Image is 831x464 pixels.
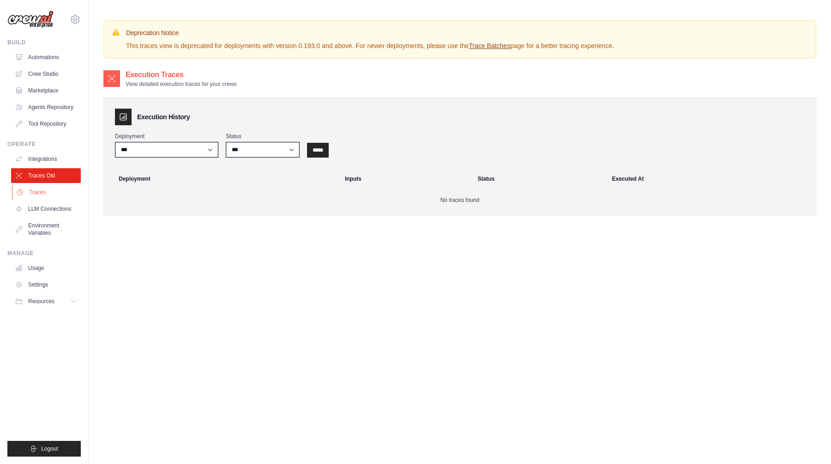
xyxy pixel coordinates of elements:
[108,169,339,189] th: Deployment
[126,80,237,88] p: View detailed execution traces for your crews
[7,39,81,46] div: Build
[11,67,81,81] a: Crew Studio
[11,218,81,240] a: Environment Variables
[7,250,81,257] div: Manage
[11,201,81,216] a: LLM Connections
[7,140,81,148] div: Operate
[11,294,81,309] button: Resources
[7,11,54,28] img: Logo
[137,112,190,122] h3: Execution History
[11,50,81,65] a: Automations
[115,196,805,204] p: No traces found
[11,100,81,115] a: Agents Repository
[226,133,300,140] label: Status
[126,41,614,50] p: This traces view is deprecated for deployments with version 0.193.0 and above. For newer deployme...
[11,152,81,166] a: Integrations
[472,169,607,189] th: Status
[7,441,81,457] button: Logout
[115,133,218,140] label: Deployment
[12,185,82,200] a: Traces
[41,445,58,452] span: Logout
[11,277,81,292] a: Settings
[28,298,54,305] span: Resources
[339,169,472,189] th: Inputs
[607,169,812,189] th: Executed At
[11,261,81,275] a: Usage
[11,168,81,183] a: Traces Old
[469,42,510,49] a: Trace Batches
[126,69,237,80] h2: Execution Traces
[126,28,614,37] h3: Deprecation Notice
[11,83,81,98] a: Marketplace
[11,116,81,131] a: Tool Repository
